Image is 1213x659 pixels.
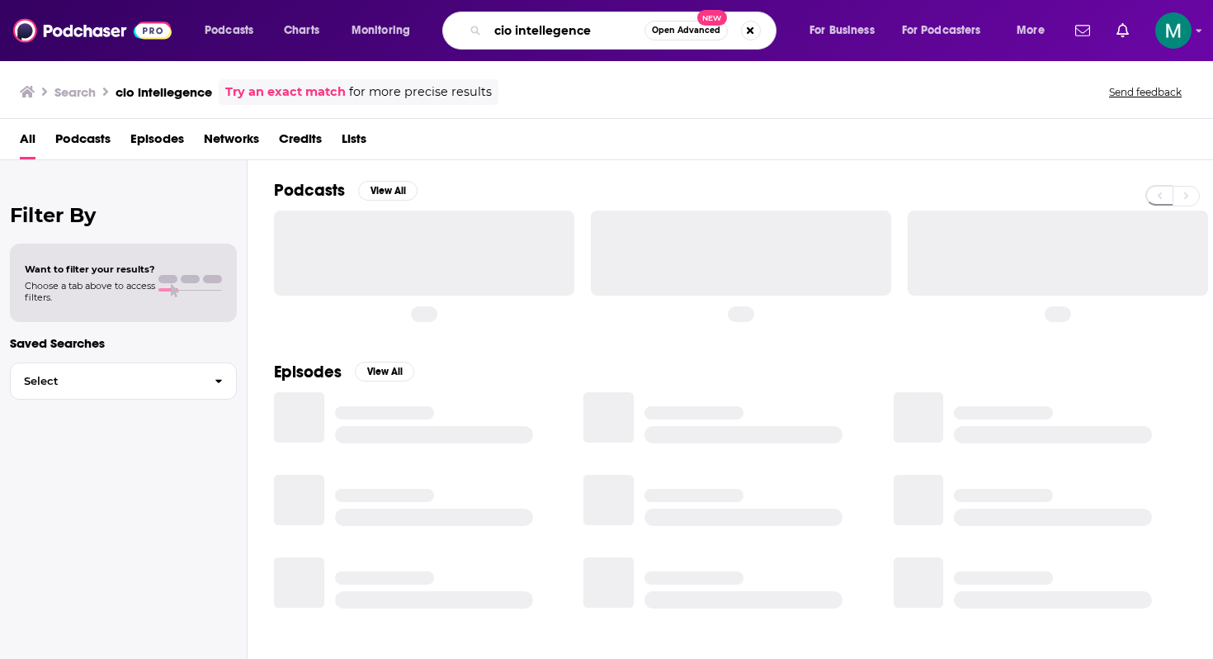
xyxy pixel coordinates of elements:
h2: Episodes [274,362,342,382]
button: open menu [891,17,1005,44]
a: Episodes [130,126,184,159]
span: for more precise results [349,83,492,102]
span: Choose a tab above to access filters. [25,280,155,303]
img: User Profile [1155,12,1192,49]
a: All [20,126,35,159]
span: Charts [284,19,319,42]
a: Credits [279,126,322,159]
button: View All [358,181,418,201]
span: Select [11,376,201,386]
span: For Podcasters [902,19,981,42]
button: open menu [340,17,432,44]
h2: Podcasts [274,180,345,201]
span: Monitoring [352,19,410,42]
span: Want to filter your results? [25,263,155,275]
a: EpisodesView All [274,362,414,382]
button: View All [355,362,414,382]
p: Saved Searches [10,335,237,351]
a: Show notifications dropdown [1110,17,1135,45]
span: More [1017,19,1045,42]
div: Search podcasts, credits, & more... [458,12,792,50]
a: Charts [273,17,329,44]
span: For Business [809,19,875,42]
a: Podcasts [55,126,111,159]
button: Select [10,363,237,400]
button: open menu [1005,17,1065,44]
h3: Search [54,84,96,100]
span: New [697,10,727,26]
span: Logged in as milan.penny [1155,12,1192,49]
button: Send feedback [1104,85,1187,99]
h2: Filter By [10,203,237,227]
button: open menu [798,17,895,44]
a: PodcastsView All [274,180,418,201]
span: Podcasts [205,19,253,42]
button: open menu [193,17,275,44]
button: Open AdvancedNew [644,21,728,40]
span: Open Advanced [652,26,720,35]
input: Search podcasts, credits, & more... [488,17,644,44]
button: Show profile menu [1155,12,1192,49]
h3: cio intellegence [116,84,212,100]
a: Show notifications dropdown [1069,17,1097,45]
a: Try an exact match [225,83,346,102]
a: Lists [342,126,366,159]
img: Podchaser - Follow, Share and Rate Podcasts [13,15,172,46]
a: Networks [204,126,259,159]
